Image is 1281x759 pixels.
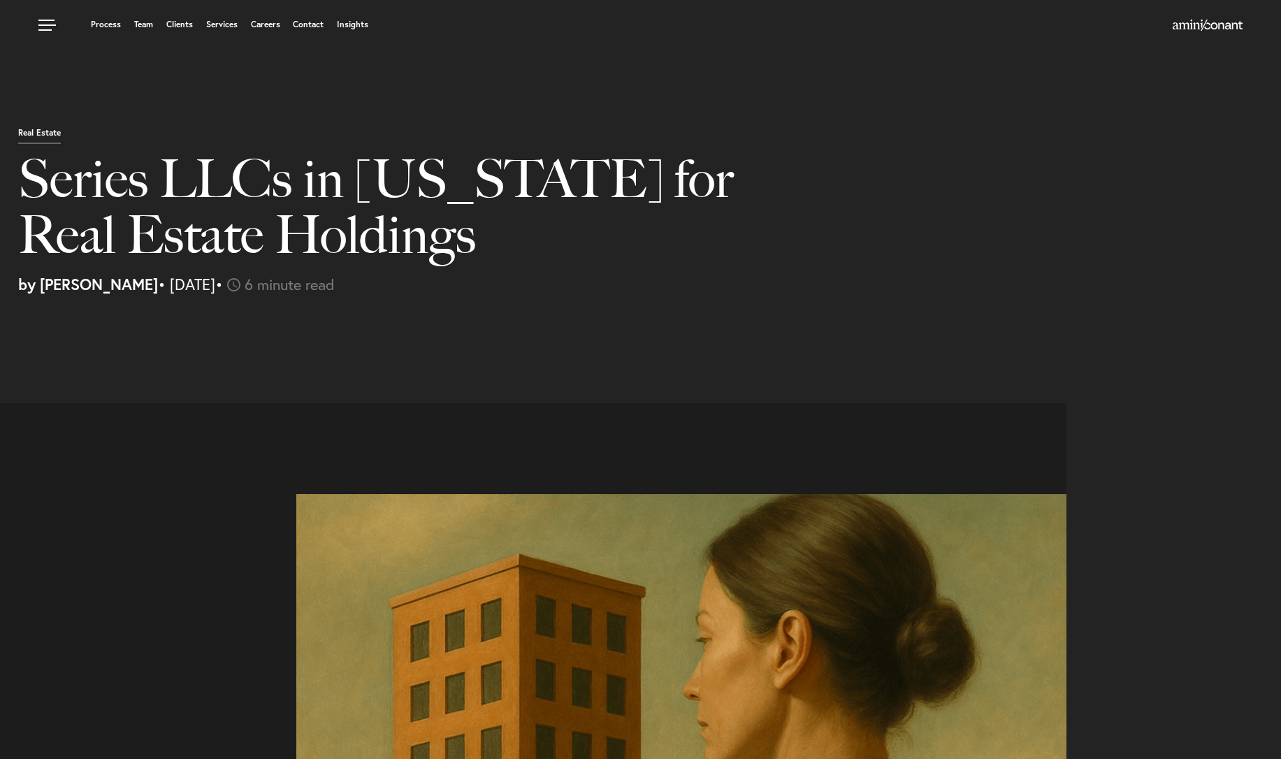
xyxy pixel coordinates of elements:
a: Services [206,20,238,29]
span: 6 minute read [245,274,335,294]
p: Real Estate [18,129,61,144]
img: icon-time-light.svg [227,278,240,291]
strong: by [PERSON_NAME] [18,274,158,294]
a: Contact [293,20,324,29]
h1: Series LLCs in [US_STATE] for Real Estate Holdings [18,151,825,277]
a: Insights [337,20,368,29]
a: Home [1173,20,1243,31]
img: Amini & Conant [1173,20,1243,31]
a: Team [134,20,153,29]
p: • [DATE] [18,277,1171,292]
a: Process [91,20,121,29]
a: Clients [166,20,193,29]
a: Careers [251,20,280,29]
span: • [215,274,223,294]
